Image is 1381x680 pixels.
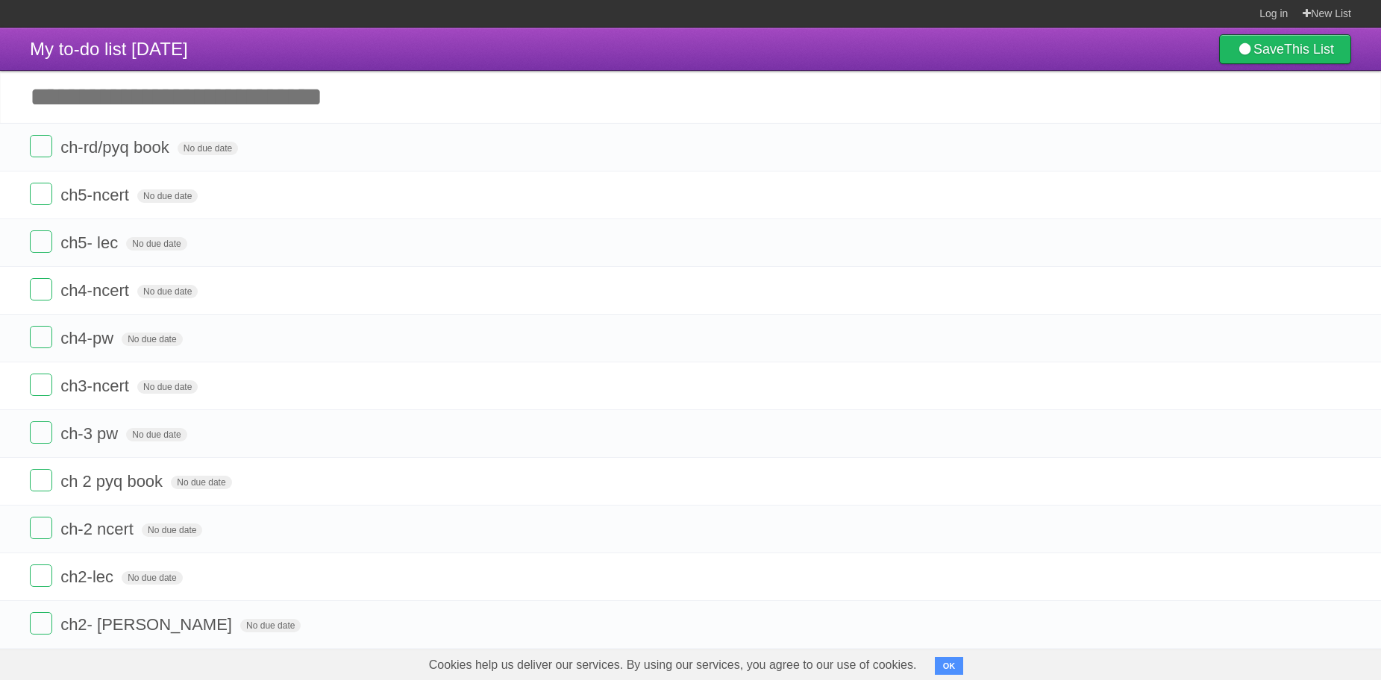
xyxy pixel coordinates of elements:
[30,230,52,253] label: Done
[142,523,202,537] span: No due date
[122,333,182,346] span: No due date
[126,237,187,251] span: No due date
[30,469,52,491] label: Done
[60,138,173,157] span: ch-rd/pyq book
[137,285,198,298] span: No due date
[137,189,198,203] span: No due date
[30,612,52,635] label: Done
[30,564,52,587] label: Done
[935,657,964,675] button: OK
[60,472,166,491] span: ch 2 pyq book
[178,142,238,155] span: No due date
[122,571,182,585] span: No due date
[30,517,52,539] label: Done
[60,329,117,347] span: ch4-pw
[30,278,52,300] label: Done
[137,380,198,394] span: No due date
[60,377,133,395] span: ch3-ncert
[60,186,133,204] span: ch5-ncert
[30,183,52,205] label: Done
[1284,42,1334,57] b: This List
[240,619,301,632] span: No due date
[30,326,52,348] label: Done
[60,567,117,586] span: ch2-lec
[30,39,188,59] span: My to-do list [DATE]
[60,281,133,300] span: ch4-ncert
[30,374,52,396] label: Done
[414,650,932,680] span: Cookies help us deliver our services. By using our services, you agree to our use of cookies.
[60,424,122,443] span: ch-3 pw
[126,428,187,441] span: No due date
[30,135,52,157] label: Done
[171,476,231,489] span: No due date
[60,233,122,252] span: ch5- lec
[60,615,236,634] span: ch2- [PERSON_NAME]
[30,421,52,444] label: Done
[1219,34,1351,64] a: SaveThis List
[60,520,137,538] span: ch-2 ncert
